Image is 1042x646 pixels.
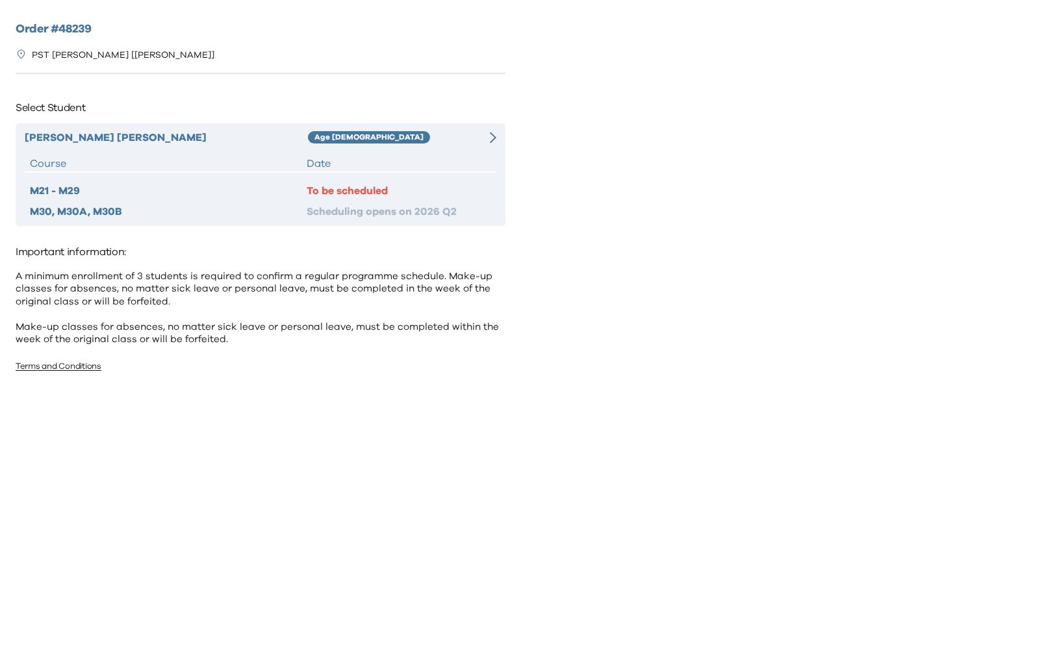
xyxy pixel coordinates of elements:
[25,130,308,145] div: [PERSON_NAME] [PERSON_NAME]
[30,156,307,171] div: Course
[307,156,491,171] div: Date
[16,21,505,38] h2: Order # 48239
[16,362,101,371] a: Terms and Conditions
[30,183,307,199] div: M21 - M29
[307,204,491,219] div: Scheduling opens on 2026 Q2
[16,270,505,346] p: A minimum enrollment of 3 students is required to confirm a regular programme schedule. Make-up c...
[307,183,491,199] div: To be scheduled
[308,131,430,144] div: Age [DEMOGRAPHIC_DATA]
[16,242,505,262] p: Important information:
[32,49,214,62] p: PST [PERSON_NAME] [[PERSON_NAME]]
[16,97,505,118] p: Select Student
[30,204,307,219] div: M30, M30A, M30B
